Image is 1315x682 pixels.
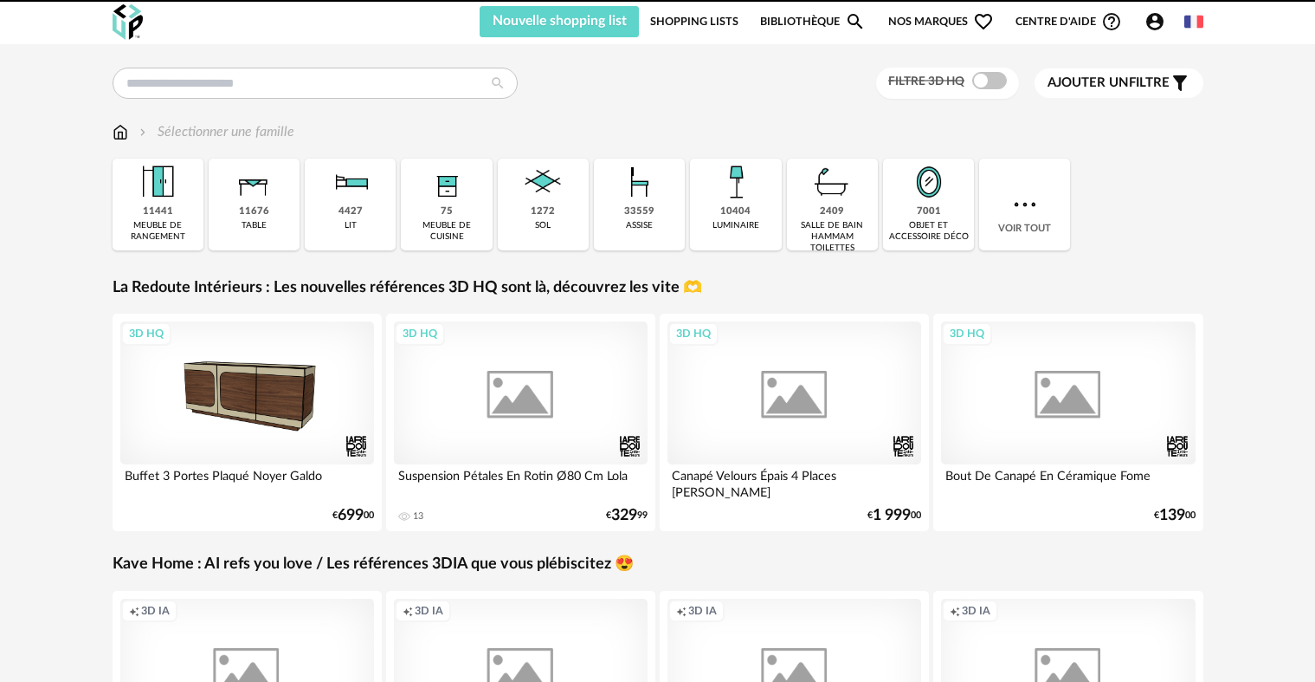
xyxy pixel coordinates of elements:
span: Help Circle Outline icon [1101,11,1122,32]
img: Meuble%20de%20rangement.png [134,159,181,205]
span: 1 999 [873,510,911,522]
div: 3D HQ [668,322,719,345]
div: € 00 [867,510,921,522]
div: sol [535,220,551,231]
span: Creation icon [403,604,413,618]
span: Heart Outline icon [973,11,994,32]
a: La Redoute Intérieurs : Les nouvelles références 3D HQ sont là, découvrez les vite 🫶 [113,278,702,298]
div: 4427 [338,205,363,218]
span: Magnify icon [845,11,866,32]
img: svg+xml;base64,PHN2ZyB3aWR0aD0iMTYiIGhlaWdodD0iMTciIHZpZXdCb3g9IjAgMCAxNiAxNyIgZmlsbD0ibm9uZSIgeG... [113,122,128,142]
div: table [242,220,267,231]
div: Sélectionner une famille [136,122,294,142]
div: 3D HQ [395,322,445,345]
div: 11676 [239,205,269,218]
span: Creation icon [129,604,139,618]
span: 3D IA [688,604,717,618]
button: Nouvelle shopping list [480,6,640,37]
span: Nouvelle shopping list [493,14,627,28]
img: svg+xml;base64,PHN2ZyB3aWR0aD0iMTYiIGhlaWdodD0iMTYiIHZpZXdCb3g9IjAgMCAxNiAxNiIgZmlsbD0ibm9uZSIgeG... [136,122,150,142]
div: 13 [413,510,423,523]
div: meuble de cuisine [406,220,487,243]
span: Nos marques [888,6,994,37]
span: 139 [1159,510,1185,522]
img: more.7b13dc1.svg [1009,189,1041,220]
img: Sol.png [519,159,566,205]
a: Kave Home : AI refs you love / Les références 3DIA que vous plébiscitez 😍 [113,555,634,575]
div: 33559 [624,205,654,218]
div: 7001 [917,205,941,218]
span: Creation icon [950,604,960,618]
span: Filter icon [1170,73,1190,94]
div: objet et accessoire déco [888,220,969,243]
img: Luminaire.png [712,159,759,205]
div: € 00 [332,510,374,522]
div: Suspension Pétales En Rotin Ø80 Cm Lola [394,464,648,499]
img: Salle%20de%20bain.png [809,159,855,205]
img: Table.png [230,159,277,205]
div: assise [626,220,653,231]
div: 1272 [531,205,555,218]
img: Literie.png [327,159,374,205]
img: Rangement.png [423,159,470,205]
span: 3D IA [141,604,170,618]
span: Centre d'aideHelp Circle Outline icon [1015,11,1122,32]
div: Voir tout [979,159,1070,250]
div: 3D HQ [121,322,171,345]
img: Assise.png [616,159,663,205]
a: BibliothèqueMagnify icon [760,6,866,37]
div: € 00 [1154,510,1196,522]
img: Miroir.png [906,159,952,205]
span: 3D IA [415,604,443,618]
div: Bout De Canapé En Céramique Fome [941,464,1196,499]
a: 3D HQ Canapé Velours Épais 4 Places [PERSON_NAME] €1 99900 [660,314,930,531]
div: € 99 [606,510,648,522]
a: 3D HQ Buffet 3 Portes Plaqué Noyer Galdo €69900 [113,314,383,531]
div: 2409 [820,205,844,218]
div: Buffet 3 Portes Plaqué Noyer Galdo [120,464,375,499]
div: salle de bain hammam toilettes [792,220,873,254]
div: 11441 [143,205,173,218]
div: lit [345,220,357,231]
div: 3D HQ [942,322,992,345]
div: luminaire [712,220,759,231]
a: 3D HQ Suspension Pétales En Rotin Ø80 Cm Lola 13 €32999 [386,314,656,531]
button: Ajouter unfiltre Filter icon [1035,68,1203,98]
img: fr [1184,12,1203,31]
span: Account Circle icon [1144,11,1165,32]
span: filtre [1047,75,1170,92]
div: 10404 [720,205,751,218]
span: Filtre 3D HQ [888,75,964,88]
span: 3D IA [962,604,990,618]
a: Shopping Lists [650,6,738,37]
div: Canapé Velours Épais 4 Places [PERSON_NAME] [667,464,922,499]
span: Ajouter un [1047,76,1129,89]
span: 699 [338,510,364,522]
span: 329 [611,510,637,522]
a: 3D HQ Bout De Canapé En Céramique Fome €13900 [933,314,1203,531]
div: meuble de rangement [118,220,198,243]
div: 75 [441,205,453,218]
img: OXP [113,4,143,40]
span: Account Circle icon [1144,11,1173,32]
span: Creation icon [676,604,687,618]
